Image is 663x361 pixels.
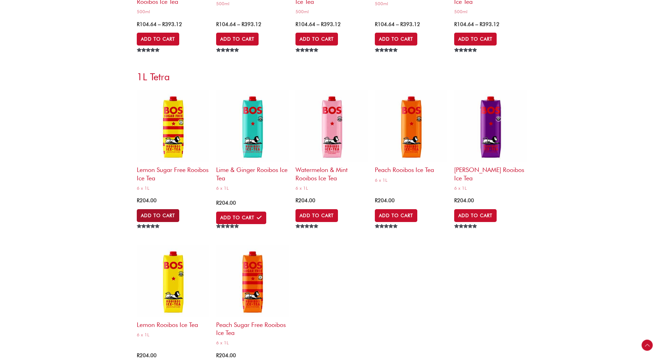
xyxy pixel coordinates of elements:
[295,90,368,193] a: Watermelon & Mint Rooibos Ice Tea6 x 1L
[216,200,236,206] bdi: 204.00
[375,33,417,45] a: Select options for “Lemon Rooibos Ice Tea”
[454,185,527,191] span: 6 x 1L
[216,212,266,224] a: Add to cart: “Lime & Ginger Rooibos Ice Tea”
[454,197,474,204] bdi: 204.00
[375,48,399,68] span: Rated out of 5
[375,1,447,7] span: 500ml
[242,21,244,27] span: R
[216,224,240,244] span: Rated out of 5
[295,48,319,68] span: Rated out of 5
[158,21,161,27] span: –
[454,90,527,193] a: [PERSON_NAME] Rooibos Ice Tea6 x 1L
[295,224,319,244] span: Rated out of 5
[216,245,289,348] a: Peach Sugar Free Rooibos Ice Tea6 x 1L
[454,209,497,222] a: Add to cart: “Berry Rooibos Ice Tea”
[454,9,527,15] span: 500ml
[137,48,161,68] span: Rated out of 5
[375,21,395,27] bdi: 104.64
[137,352,140,359] span: R
[137,162,209,182] h2: Lemon Sugar Free Rooibos Ice Tea
[375,224,399,244] span: Rated out of 5
[400,21,403,27] span: R
[137,332,209,338] span: 6 x 1L
[216,90,289,162] img: Lime & Ginger Rooibos Ice Tea
[216,90,289,193] a: Lime & Ginger Rooibos Ice Tea6 x 1L
[216,162,289,182] h2: Lime & Ginger Rooibos Ice Tea
[137,245,209,340] a: Lemon Rooibos Ice Tea6 x 1L
[454,33,497,45] a: Select options for “Sugar Free Peach Rooibos Ice Tea”
[375,197,378,204] span: R
[216,200,219,206] span: R
[480,21,499,27] bdi: 393.12
[242,21,261,27] bdi: 393.12
[375,21,378,27] span: R
[396,21,399,27] span: –
[480,21,482,27] span: R
[400,21,420,27] bdi: 393.12
[137,71,527,83] h3: 1L Tetra
[295,90,368,162] img: Watermelon & Mint Rooibos Ice Tea
[137,90,209,193] a: Lemon Sugar Free Rooibos Ice Tea6 x 1L
[137,317,209,329] h2: Lemon Rooibos Ice Tea
[295,197,315,204] bdi: 204.00
[216,352,236,359] bdi: 204.00
[137,185,209,191] span: 6 x 1L
[216,317,289,337] h2: Peach Sugar Free Rooibos Ice Tea
[137,33,179,45] a: Select options for “Watermelon & Mint Rooibos Ice Tea”
[216,340,289,346] span: 6 x 1L
[295,9,368,15] span: 500ml
[237,21,240,27] span: –
[454,21,474,27] bdi: 104.64
[295,209,338,222] a: Add to cart: “Watermelon & Mint Rooibos Ice Tea”
[295,21,315,27] bdi: 104.64
[375,90,447,185] a: Peach Rooibos Ice Tea6 x 1L
[216,352,219,359] span: R
[454,21,457,27] span: R
[137,21,157,27] bdi: 104.64
[475,21,478,27] span: –
[137,21,140,27] span: R
[454,197,457,204] span: R
[321,21,324,27] span: R
[162,21,182,27] bdi: 393.12
[375,90,447,162] img: Peach Rooibos Ice Tea
[454,162,527,182] h2: [PERSON_NAME] Rooibos Ice Tea
[216,245,289,317] img: Peach Sugar Free Rooibos Ice Tea
[137,197,140,204] span: R
[317,21,319,27] span: –
[295,162,368,182] h2: Watermelon & Mint Rooibos Ice Tea
[216,21,236,27] bdi: 104.64
[454,224,478,244] span: Rated out of 5
[295,33,338,45] a: Select options for “Berry Rooibos Ice Tea”
[454,90,527,162] img: Berry Rooibos Ice Tea
[137,197,157,204] bdi: 204.00
[137,224,161,244] span: Rated out of 5
[295,185,368,191] span: 6 x 1L
[137,352,157,359] bdi: 204.00
[375,197,395,204] bdi: 204.00
[375,177,447,183] span: 6 x 1L
[375,209,417,222] a: Add to cart: “Peach Rooibos Ice Tea”
[375,162,447,174] h2: Peach Rooibos Ice Tea
[321,21,341,27] bdi: 393.12
[137,90,209,162] img: Lemon Sugar Free Rooibos Ice Tea
[295,21,298,27] span: R
[216,33,259,45] a: Select options for “Peach Rooibos Ice Tea”
[216,1,289,7] span: 500ml
[295,197,298,204] span: R
[454,48,478,68] span: Rated out of 5
[137,209,179,222] a: Add to cart: “Lemon Sugar Free Rooibos Ice Tea”
[216,48,240,68] span: Rated out of 5
[137,9,209,15] span: 500ml
[216,185,289,191] span: 6 x 1L
[137,245,209,317] img: Lemon Rooibos Ice Tea
[216,21,219,27] span: R
[162,21,165,27] span: R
